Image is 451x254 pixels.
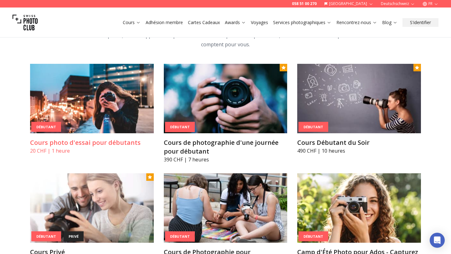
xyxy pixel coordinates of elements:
a: Services photographiques [273,19,331,26]
a: Rencontrez-nous [336,19,377,26]
button: Services photographiques [271,18,334,27]
a: Cours de photographie d'une journée pour débutantDébutantCours de photographie d'une journée pour... [164,64,288,163]
div: Débutant [298,122,328,132]
div: Débutant [165,122,195,132]
p: 490 CHF | 10 heures [297,147,421,155]
a: Cartes Cadeaux [188,19,220,26]
button: Voyages [248,18,271,27]
p: 20 CHF | 1 heure [30,147,154,155]
img: Cours photo d'essai pour débutants [30,64,154,133]
p: 390 CHF | 7 heures [164,156,288,163]
div: Débutant [31,122,61,132]
div: Débutant [165,231,195,242]
button: Adhésion membre [143,18,185,27]
a: Awards [225,19,246,26]
div: Open Intercom Messenger [430,233,445,248]
img: Swiss photo club [13,10,38,35]
a: Adhésion membre [146,19,183,26]
h3: Cours de photographie d'une journée pour débutant [164,138,288,156]
button: Cours [120,18,143,27]
a: Blog [382,19,397,26]
div: Débutant [31,231,61,241]
img: Cours de Photographie pour Adolescents [164,173,288,243]
div: Débutant [298,231,328,241]
button: S'identifier [402,18,438,27]
img: Cours Privé [30,173,154,243]
img: Cours de photographie d'une journée pour débutant [164,64,288,133]
a: Cours photo d'essai pour débutantsDébutantCours photo d'essai pour débutants20 CHF | 1 heure [30,64,154,155]
a: Cours [123,19,141,26]
h3: Cours photo d'essai pour débutants [30,138,154,147]
img: Camp d'Été Photo pour Ados - Capturez Votre Monde [297,173,421,243]
img: Cours Débutant du Soir [297,64,421,133]
div: privé [64,231,84,241]
a: Voyages [251,19,268,26]
a: Cours Débutant du SoirDébutantCours Débutant du Soir490 CHF | 10 heures [297,64,421,155]
h3: Cours Débutant du Soir [297,138,421,147]
button: Blog [380,18,400,27]
button: Cartes Cadeaux [185,18,222,27]
button: Rencontrez-nous [334,18,380,27]
a: 058 51 00 270 [292,1,317,6]
button: Awards [222,18,248,27]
